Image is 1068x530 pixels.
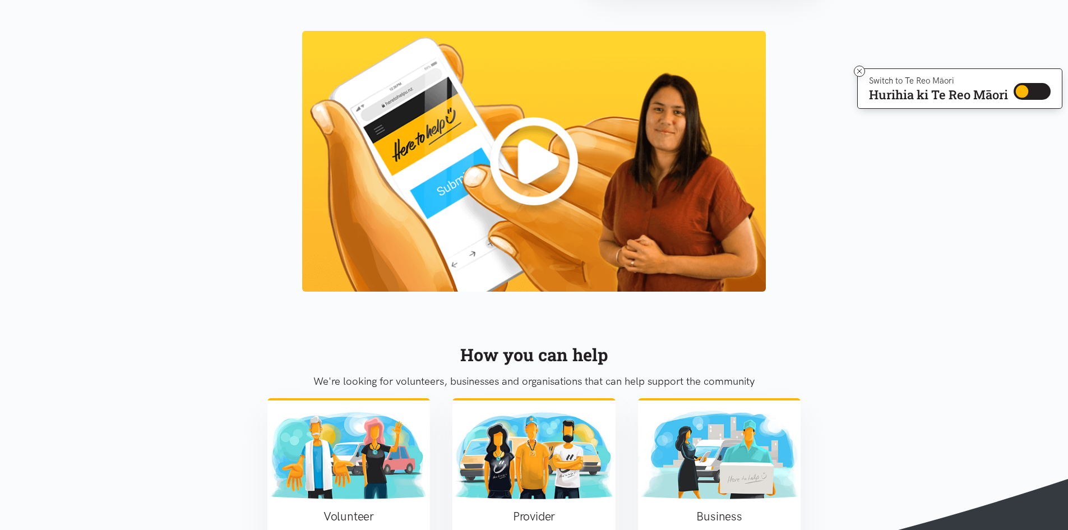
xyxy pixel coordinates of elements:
[276,508,422,524] h3: Volunteer
[647,508,792,524] h3: Business
[461,508,607,524] h3: Provider
[869,77,1008,84] p: Switch to Te Reo Māori
[267,373,801,390] p: We're looking for volunteers, businesses and organisations that can help support the community
[869,90,1008,100] p: Hurihia ki Te Reo Māori
[267,341,801,368] div: How you can help
[302,31,766,292] img: Here to help u introduction video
